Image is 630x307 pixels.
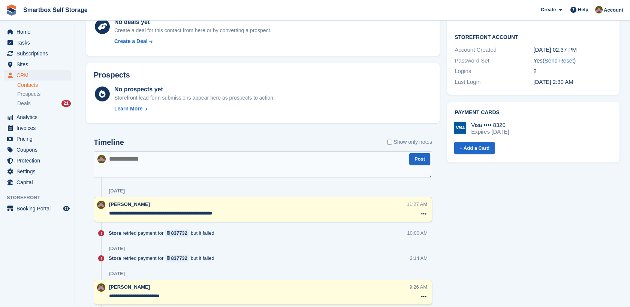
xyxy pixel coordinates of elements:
[114,94,275,102] div: Storefront lead form submissions appear here as prospects to action.
[541,6,556,13] span: Create
[16,134,61,144] span: Pricing
[7,194,75,201] span: Storefront
[4,166,71,177] a: menu
[17,100,31,107] span: Deals
[543,57,576,64] span: ( )
[16,155,61,166] span: Protection
[578,6,588,13] span: Help
[62,204,71,213] a: Preview store
[17,100,71,107] a: Deals 21
[20,4,91,16] a: Smartbox Self Storage
[109,188,125,194] div: [DATE]
[454,122,466,134] img: Visa Logo
[454,142,495,154] a: + Add a Card
[4,59,71,70] a: menu
[114,37,271,45] a: Create a Deal
[114,27,271,34] div: Create a deal for this contact from here or by converting a prospect.
[114,105,142,113] div: Learn More
[4,70,71,80] a: menu
[595,6,603,13] img: Kayleigh Devlin
[17,82,71,89] a: Contacts
[455,57,533,65] div: Password Set
[109,246,125,252] div: [DATE]
[4,145,71,155] a: menu
[533,46,612,54] div: [DATE] 02:37 PM
[16,203,61,214] span: Booking Portal
[97,201,105,209] img: Kayleigh Devlin
[171,255,187,262] div: 837732
[171,230,187,237] div: 837732
[409,153,430,165] button: Post
[387,138,432,146] label: Show only notes
[94,71,130,79] h2: Prospects
[16,123,61,133] span: Invoices
[97,155,106,163] img: Kayleigh Devlin
[4,134,71,144] a: menu
[16,145,61,155] span: Coupons
[533,57,612,65] div: Yes
[4,155,71,166] a: menu
[109,255,121,262] span: Stora
[109,284,150,290] span: [PERSON_NAME]
[604,6,623,14] span: Account
[4,177,71,188] a: menu
[109,230,121,237] span: Stora
[16,166,61,177] span: Settings
[4,27,71,37] a: menu
[109,255,218,262] div: retried payment for but it failed
[16,59,61,70] span: Sites
[4,203,71,214] a: menu
[455,67,533,76] div: Logins
[114,85,275,94] div: No prospects yet
[109,201,150,207] span: [PERSON_NAME]
[109,271,125,277] div: [DATE]
[16,27,61,37] span: Home
[4,123,71,133] a: menu
[4,48,71,59] a: menu
[387,138,392,146] input: Show only notes
[165,230,189,237] a: 837732
[16,112,61,122] span: Analytics
[4,37,71,48] a: menu
[409,283,427,291] div: 9:26 AM
[533,67,612,76] div: 2
[97,283,105,292] img: Kayleigh Devlin
[455,110,612,116] h2: Payment cards
[17,91,40,98] span: Prospects
[61,100,71,107] div: 21
[471,128,509,135] div: Expires [DATE]
[114,18,271,27] div: No deals yet
[455,78,533,86] div: Last Login
[109,230,218,237] div: retried payment for but it failed
[17,90,71,98] a: Prospects
[455,33,612,40] h2: Storefront Account
[16,70,61,80] span: CRM
[4,112,71,122] a: menu
[16,177,61,188] span: Capital
[165,255,189,262] a: 837732
[94,138,124,147] h2: Timeline
[533,79,573,85] time: 2025-06-09 01:30:49 UTC
[114,105,275,113] a: Learn More
[114,37,148,45] div: Create a Deal
[407,230,428,237] div: 10:00 AM
[6,4,17,16] img: stora-icon-8386f47178a22dfd0bd8f6a31ec36ba5ce8667c1dd55bd0f319d3a0aa187defe.svg
[471,122,509,128] div: Visa •••• 8320
[16,37,61,48] span: Tasks
[455,46,533,54] div: Account Created
[407,201,427,208] div: 11:27 AM
[410,255,428,262] div: 2:14 AM
[545,57,574,64] a: Send Reset
[16,48,61,59] span: Subscriptions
